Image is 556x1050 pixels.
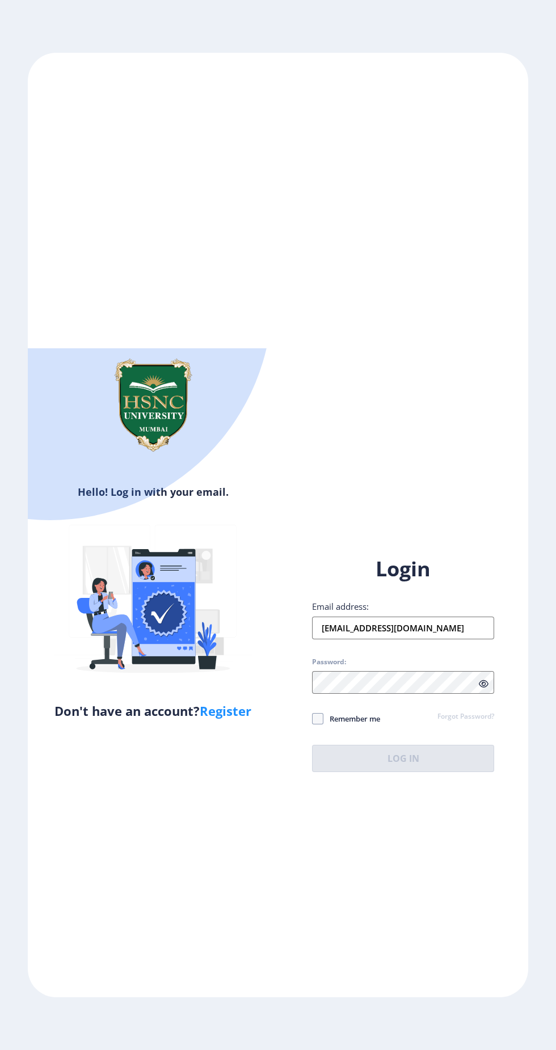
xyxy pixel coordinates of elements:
label: Email address: [312,601,369,612]
img: hsnc.png [96,348,210,462]
input: Email address [312,617,494,639]
label: Password: [312,657,346,667]
a: Register [200,702,251,719]
h5: Don't have an account? [36,702,269,720]
span: Remember me [323,712,380,726]
img: Verified-rafiki.svg [54,503,252,702]
a: Forgot Password? [437,712,494,722]
button: Log In [312,745,494,772]
h1: Login [312,555,494,583]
